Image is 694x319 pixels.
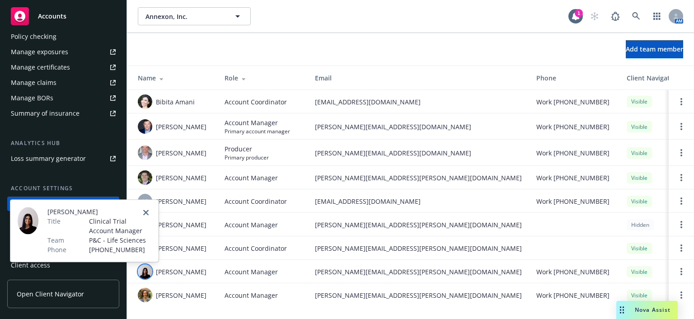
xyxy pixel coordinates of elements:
[11,60,70,75] div: Manage certificates
[627,196,652,207] div: Visible
[315,197,522,206] span: [EMAIL_ADDRESS][DOMAIN_NAME]
[626,40,683,58] button: Add team member
[11,258,50,272] div: Client access
[11,29,56,44] div: Policy checking
[676,96,687,107] a: Open options
[676,196,687,206] a: Open options
[156,291,206,300] span: [PERSON_NAME]
[627,147,652,159] div: Visible
[11,151,86,166] div: Loss summary generator
[11,91,53,105] div: Manage BORs
[138,73,210,83] div: Name
[225,267,278,277] span: Account Manager
[536,122,610,131] span: Work [PHONE_NUMBER]
[676,172,687,183] a: Open options
[225,197,287,206] span: Account Coordinator
[225,154,269,161] span: Primary producer
[17,289,84,299] span: Open Client Navigator
[7,29,119,44] a: Policy checking
[141,207,151,218] a: close
[7,4,119,29] a: Accounts
[676,243,687,253] a: Open options
[7,45,119,59] a: Manage exposures
[156,148,206,158] span: [PERSON_NAME]
[225,220,278,230] span: Account Manager
[225,127,290,135] span: Primary account manager
[616,301,678,319] button: Nova Assist
[156,244,206,253] span: [PERSON_NAME]
[11,106,80,121] div: Summary of insurance
[315,173,522,183] span: [PERSON_NAME][EMAIL_ADDRESS][PERSON_NAME][DOMAIN_NAME]
[7,151,119,166] a: Loss summary generator
[145,12,224,21] span: Annexon, Inc.
[7,139,119,148] div: Analytics hub
[138,288,152,302] img: photo
[18,207,38,234] img: employee photo
[7,258,119,272] a: Client access
[225,73,300,83] div: Role
[225,291,278,300] span: Account Manager
[89,245,151,254] span: [PHONE_NUMBER]
[627,266,652,277] div: Visible
[315,97,522,107] span: [EMAIL_ADDRESS][DOMAIN_NAME]
[7,75,119,90] a: Manage claims
[225,173,278,183] span: Account Manager
[627,219,654,230] div: Hidden
[676,290,687,300] a: Open options
[47,216,61,226] span: Title
[616,301,628,319] div: Drag to move
[7,106,119,121] a: Summary of insurance
[156,122,206,131] span: [PERSON_NAME]
[7,197,119,211] a: Service team
[225,118,290,127] span: Account Manager
[7,212,119,226] a: Sales relationships
[627,172,652,183] div: Visible
[138,170,152,185] img: photo
[627,290,652,301] div: Visible
[536,173,610,183] span: Work [PHONE_NUMBER]
[138,145,152,160] img: photo
[315,73,522,83] div: Email
[536,73,612,83] div: Phone
[225,244,287,253] span: Account Coordinator
[606,7,624,25] a: Report a Bug
[7,243,119,257] a: Client features
[676,147,687,158] a: Open options
[575,9,583,17] div: 1
[627,7,645,25] a: Search
[586,7,604,25] a: Start snowing
[89,216,151,235] span: Clinical Trial Account Manager
[11,75,56,90] div: Manage claims
[138,94,152,109] img: photo
[635,306,671,314] span: Nova Assist
[536,291,610,300] span: Work [PHONE_NUMBER]
[47,207,151,216] span: [PERSON_NAME]
[536,197,610,206] span: Work [PHONE_NUMBER]
[225,97,287,107] span: Account Coordinator
[536,97,610,107] span: Work [PHONE_NUMBER]
[315,291,522,300] span: [PERSON_NAME][EMAIL_ADDRESS][PERSON_NAME][DOMAIN_NAME]
[315,148,522,158] span: [PERSON_NAME][EMAIL_ADDRESS][DOMAIN_NAME]
[142,197,148,206] span: JC
[138,264,152,279] img: photo
[627,121,652,132] div: Visible
[676,219,687,230] a: Open options
[315,220,522,230] span: [PERSON_NAME][EMAIL_ADDRESS][PERSON_NAME][DOMAIN_NAME]
[627,243,652,254] div: Visible
[676,266,687,277] a: Open options
[315,267,522,277] span: [PERSON_NAME][EMAIL_ADDRESS][PERSON_NAME][DOMAIN_NAME]
[7,60,119,75] a: Manage certificates
[536,148,610,158] span: Work [PHONE_NUMBER]
[627,96,652,107] div: Visible
[138,119,152,134] img: photo
[315,244,522,253] span: [PERSON_NAME][EMAIL_ADDRESS][PERSON_NAME][DOMAIN_NAME]
[156,267,206,277] span: [PERSON_NAME]
[156,173,206,183] span: [PERSON_NAME]
[7,227,119,242] a: Related accounts
[89,235,151,245] span: P&C - Life Sciences
[225,144,269,154] span: Producer
[156,220,206,230] span: [PERSON_NAME]
[11,45,68,59] div: Manage exposures
[676,121,687,132] a: Open options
